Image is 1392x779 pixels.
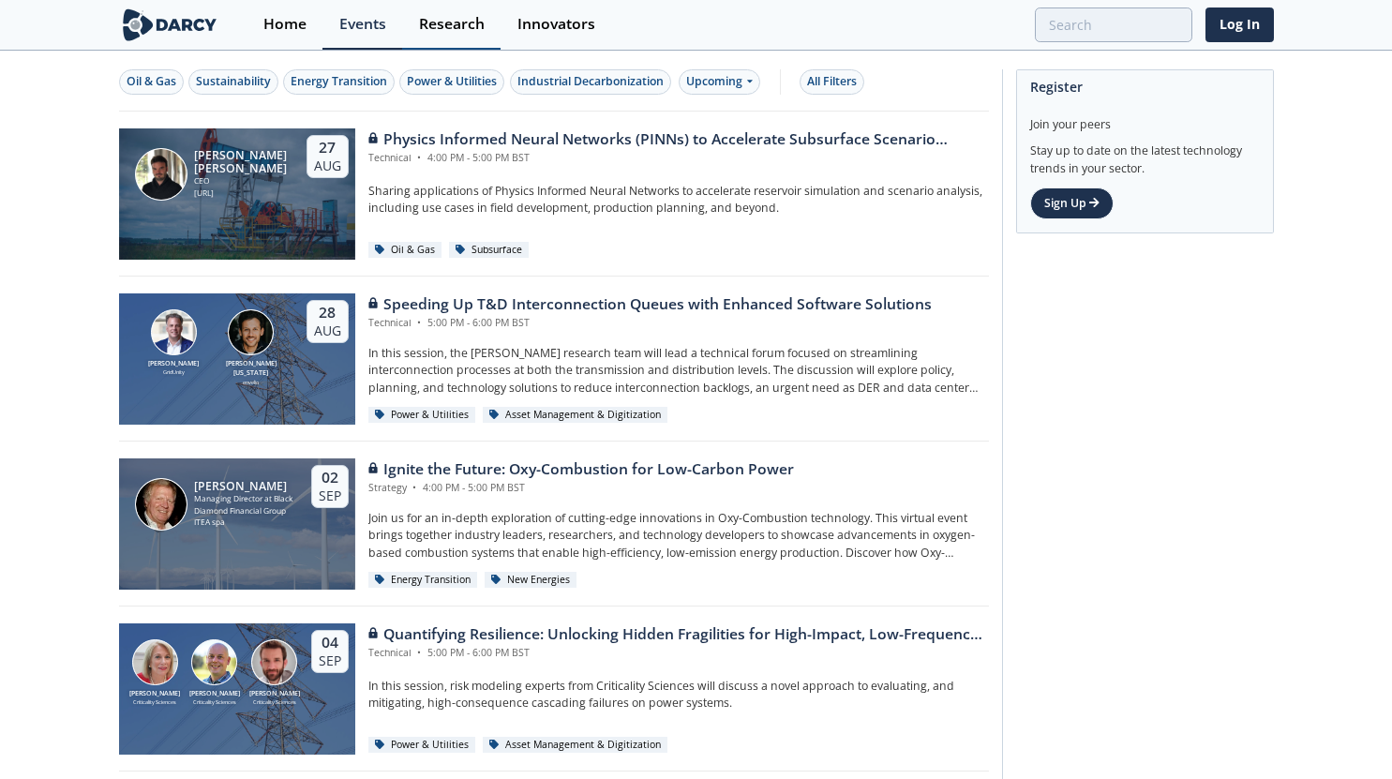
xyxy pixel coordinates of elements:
[119,69,184,95] button: Oil & Gas
[414,646,425,659] span: •
[368,510,989,562] p: Join us for an in-depth exploration of cutting-edge innovations in Oxy-Combustion technology. Thi...
[314,139,341,157] div: 27
[314,304,341,322] div: 28
[126,698,186,706] div: Criticality Sciences
[368,646,989,661] div: Technical 5:00 PM - 6:00 PM BST
[485,572,577,589] div: New Energies
[188,69,278,95] button: Sustainability
[368,678,989,712] p: In this session, risk modeling experts from Criticality Sciences will discuss a novel approach to...
[314,157,341,174] div: Aug
[135,148,187,201] img: Ruben Rodriguez Torrado
[368,623,989,646] div: Quantifying Resilience: Unlocking Hidden Fragilities for High-Impact, Low-Frequency (HILF) Event ...
[245,698,305,706] div: Criticality Sciences
[368,316,932,331] div: Technical 5:00 PM - 6:00 PM BST
[368,458,794,481] div: Ignite the Future: Oxy-Combustion for Low-Carbon Power
[1030,70,1260,103] div: Register
[368,345,989,397] p: In this session, the [PERSON_NAME] research team will lead a technical forum focused on streamlin...
[194,517,294,529] div: ITEA spa
[194,187,290,200] div: [URL]
[144,359,202,369] div: [PERSON_NAME]
[291,73,387,90] div: Energy Transition
[368,407,476,424] div: Power & Utilities
[263,17,307,32] div: Home
[368,481,794,496] div: Strategy 4:00 PM - 5:00 PM BST
[245,689,305,699] div: [PERSON_NAME]
[517,73,664,90] div: Industrial Decarbonization
[126,689,186,699] div: [PERSON_NAME]
[127,73,176,90] div: Oil & Gas
[222,379,280,386] div: envelio
[483,737,668,754] div: Asset Management & Digitization
[517,17,595,32] div: Innovators
[151,309,197,355] img: Brian Fitzsimons
[339,17,386,32] div: Events
[191,639,237,685] img: Ben Ruddell
[194,175,290,187] div: CEO
[1030,133,1260,177] div: Stay up to date on the latest technology trends in your sector.
[368,151,989,166] div: Technical 4:00 PM - 5:00 PM BST
[119,8,221,41] img: logo-wide.svg
[1030,187,1114,219] a: Sign Up
[1035,7,1192,42] input: Advanced Search
[800,69,864,95] button: All Filters
[194,149,290,175] div: [PERSON_NAME] [PERSON_NAME]
[132,639,178,685] img: Susan Ginsburg
[1030,103,1260,133] div: Join your peers
[251,639,297,685] img: Ross Dakin
[679,69,760,95] div: Upcoming
[222,359,280,379] div: [PERSON_NAME][US_STATE]
[407,73,497,90] div: Power & Utilities
[319,652,341,669] div: Sep
[314,322,341,339] div: Aug
[119,458,989,590] a: Patrick Imeson [PERSON_NAME] Managing Director at Black Diamond Financial Group ITEA spa 02 Sep I...
[283,69,395,95] button: Energy Transition
[319,634,341,652] div: 04
[185,698,245,706] div: Criticality Sciences
[368,293,932,316] div: Speeding Up T&D Interconnection Queues with Enhanced Software Solutions
[119,623,989,755] a: Susan Ginsburg [PERSON_NAME] Criticality Sciences Ben Ruddell [PERSON_NAME] Criticality Sciences ...
[807,73,857,90] div: All Filters
[399,69,504,95] button: Power & Utilities
[196,73,271,90] div: Sustainability
[319,487,341,504] div: Sep
[410,481,420,494] span: •
[368,242,442,259] div: Oil & Gas
[483,407,668,424] div: Asset Management & Digitization
[510,69,671,95] button: Industrial Decarbonization
[144,368,202,376] div: GridUnity
[119,128,989,260] a: Ruben Rodriguez Torrado [PERSON_NAME] [PERSON_NAME] CEO [URL] 27 Aug Physics Informed Neural Netw...
[449,242,530,259] div: Subsurface
[135,478,187,531] img: Patrick Imeson
[228,309,274,355] img: Luigi Montana
[194,480,294,493] div: [PERSON_NAME]
[119,293,989,425] a: Brian Fitzsimons [PERSON_NAME] GridUnity Luigi Montana [PERSON_NAME][US_STATE] envelio 28 Aug Spe...
[414,151,425,164] span: •
[368,128,989,151] div: Physics Informed Neural Networks (PINNs) to Accelerate Subsurface Scenario Analysis
[419,17,485,32] div: Research
[368,572,478,589] div: Energy Transition
[185,689,245,699] div: [PERSON_NAME]
[414,316,425,329] span: •
[1205,7,1274,42] a: Log In
[319,469,341,487] div: 02
[368,183,989,217] p: Sharing applications of Physics Informed Neural Networks to accelerate reservoir simulation and s...
[368,737,476,754] div: Power & Utilities
[194,493,294,517] div: Managing Director at Black Diamond Financial Group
